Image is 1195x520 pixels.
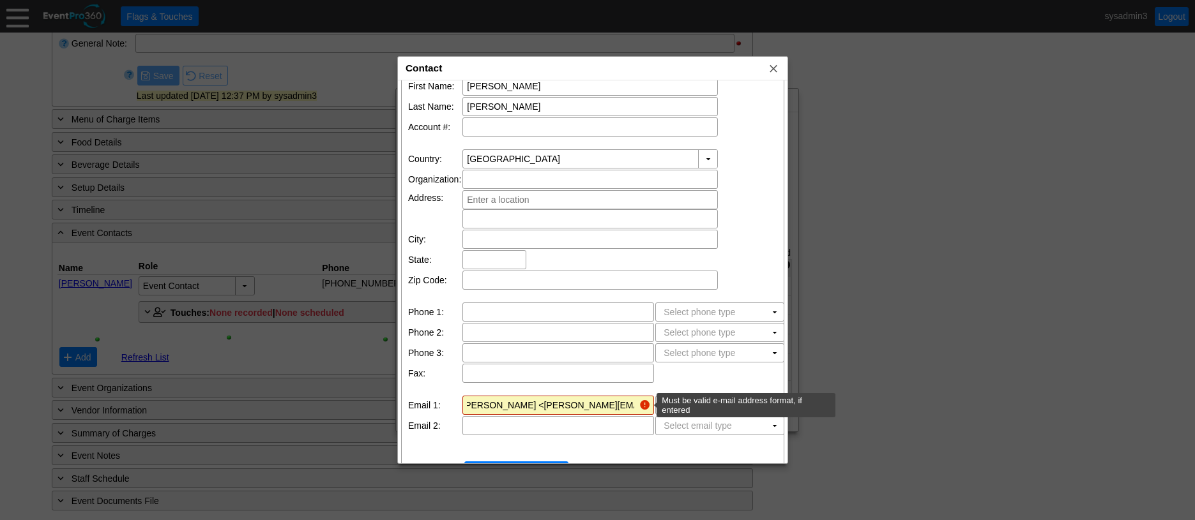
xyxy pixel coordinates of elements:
[408,302,461,322] td: Phone 1:
[408,77,461,96] td: First Name:
[664,307,735,317] span: Select phone type
[408,149,461,168] td: Country:
[664,348,735,358] span: Select phone type
[408,250,461,269] td: State:
[408,170,461,189] td: Organization:
[408,364,461,383] td: Fax:
[467,191,713,209] input: Enter a location
[664,327,735,338] span: Select phone type
[408,190,461,228] td: Address:
[408,343,461,362] td: Phone 3:
[408,396,461,415] td: Email 1:
[664,420,732,431] span: Select email type
[408,323,461,342] td: Phone 2:
[408,117,461,137] td: Account #:
[408,416,461,435] td: Email 2:
[406,63,442,73] span: Contact
[408,271,461,290] td: Zip Code:
[408,230,461,249] td: City:
[408,97,461,116] td: Last Name:
[657,393,835,417] div: Must be valid e-mail address format, if entered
